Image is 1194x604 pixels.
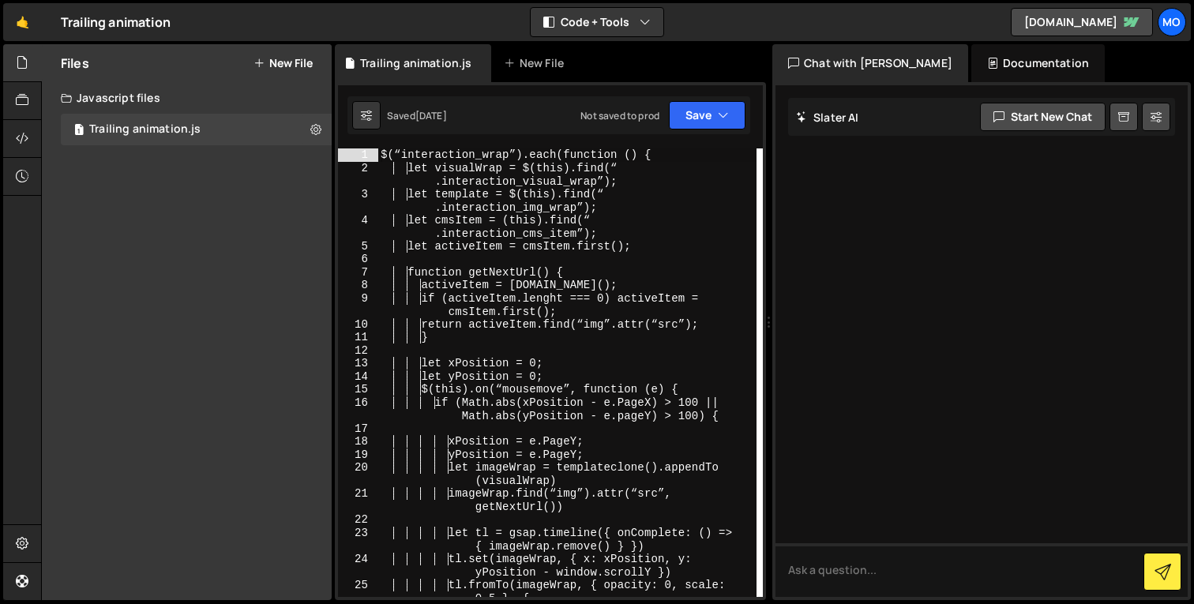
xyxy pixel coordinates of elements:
[669,101,745,129] button: Save
[338,188,378,214] div: 3
[338,318,378,332] div: 10
[338,162,378,188] div: 2
[338,240,378,253] div: 5
[338,487,378,513] div: 21
[360,55,471,71] div: Trailing animation.js
[338,331,378,344] div: 11
[338,279,378,292] div: 8
[61,54,89,72] h2: Files
[338,527,378,553] div: 23
[338,148,378,162] div: 1
[338,383,378,396] div: 15
[338,396,378,422] div: 16
[338,553,378,579] div: 24
[415,109,447,122] div: [DATE]
[74,125,84,137] span: 1
[338,253,378,266] div: 6
[338,292,378,318] div: 9
[338,214,378,240] div: 4
[338,344,378,358] div: 12
[338,461,378,487] div: 20
[1158,8,1186,36] a: Mo
[387,109,447,122] div: Saved
[531,8,663,36] button: Code + Tools
[338,422,378,436] div: 17
[580,109,659,122] div: Not saved to prod
[772,44,968,82] div: Chat with [PERSON_NAME]
[1011,8,1153,36] a: [DOMAIN_NAME]
[89,122,201,137] div: Trailing animation.js
[253,57,313,69] button: New File
[61,114,332,145] div: 16582/45085.js
[42,82,332,114] div: Javascript files
[796,110,859,125] h2: Slater AI
[338,435,378,448] div: 18
[338,357,378,370] div: 13
[504,55,570,71] div: New File
[338,370,378,384] div: 14
[971,44,1105,82] div: Documentation
[338,513,378,527] div: 22
[980,103,1106,131] button: Start new chat
[338,448,378,462] div: 19
[3,3,42,41] a: 🤙
[338,266,378,279] div: 7
[61,13,171,32] div: Trailing animation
